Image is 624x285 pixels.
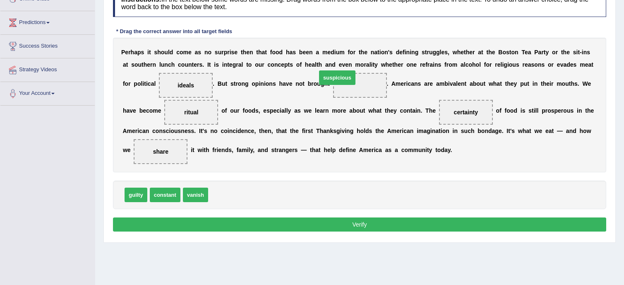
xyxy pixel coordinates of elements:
[432,49,436,56] b: g
[154,80,156,87] b: l
[260,80,264,87] b: n
[264,80,266,87] b: i
[425,49,427,56] b: t
[469,49,473,56] b: e
[150,61,152,68] b: r
[573,49,576,56] b: s
[238,80,242,87] b: o
[348,49,350,56] b: f
[566,49,570,56] b: e
[142,80,144,87] b: i
[224,61,228,68] b: n
[245,80,249,87] b: g
[248,61,252,68] b: o
[433,61,434,68] b: i
[148,80,151,87] b: c
[207,61,209,68] b: I
[473,49,475,56] b: r
[266,80,269,87] b: o
[563,49,567,56] b: h
[355,61,360,68] b: m
[578,49,580,56] b: t
[0,82,95,103] a: Your Account
[234,49,238,56] b: e
[300,61,302,68] b: f
[141,80,142,87] b: l
[238,61,242,68] b: a
[256,49,258,56] b: t
[389,49,393,56] b: s
[230,49,231,56] b: i
[231,49,235,56] b: s
[488,49,492,56] b: h
[429,49,433,56] b: u
[538,61,542,68] b: n
[255,61,259,68] b: o
[557,61,560,68] b: e
[528,61,531,68] b: a
[515,49,518,56] b: n
[290,61,293,68] b: s
[364,49,367,56] b: e
[444,61,446,68] b: f
[525,49,528,56] b: e
[427,61,430,68] b: r
[350,49,353,56] b: o
[490,61,492,68] b: r
[246,61,248,68] b: t
[396,49,400,56] b: d
[516,61,519,68] b: s
[486,61,490,68] b: o
[422,49,425,56] b: s
[178,61,181,68] b: c
[316,49,319,56] b: a
[113,27,235,35] div: * Drag the correct answer into all target fields
[374,61,378,68] b: y
[243,49,247,56] b: h
[222,80,226,87] b: u
[134,49,137,56] b: a
[399,49,403,56] b: e
[204,49,208,56] b: n
[216,61,219,68] b: s
[159,73,213,98] span: Drop target
[322,49,327,56] b: m
[183,49,188,56] b: m
[185,61,188,68] b: u
[236,61,238,68] b: r
[151,80,154,87] b: a
[195,49,198,56] b: a
[360,61,364,68] b: o
[0,35,95,56] a: Success Stories
[229,61,233,68] b: e
[434,61,438,68] b: n
[278,61,281,68] b: c
[305,61,309,68] b: h
[128,80,130,87] b: r
[227,49,229,56] b: r
[331,49,334,56] b: d
[410,61,414,68] b: n
[123,80,125,87] b: f
[574,61,577,68] b: s
[566,61,570,68] b: d
[131,61,134,68] b: s
[342,61,345,68] b: v
[552,49,556,56] b: o
[523,61,525,68] b: r
[444,49,448,56] b: s
[405,49,406,56] b: i
[334,49,336,56] b: i
[161,61,165,68] b: u
[495,61,497,68] b: r
[509,49,511,56] b: t
[377,49,379,56] b: t
[134,80,137,87] b: p
[333,73,387,98] span: Drop target
[583,49,587,56] b: n
[218,49,222,56] b: u
[188,61,192,68] b: n
[438,61,442,68] b: s
[353,49,355,56] b: r
[198,49,201,56] b: s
